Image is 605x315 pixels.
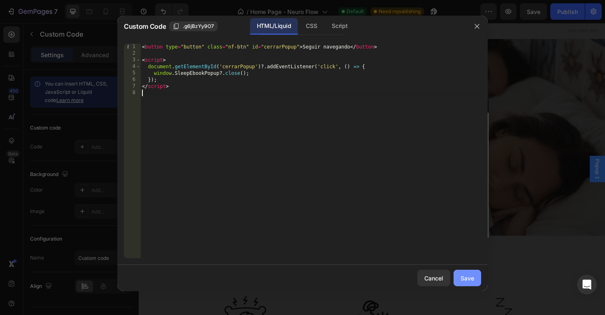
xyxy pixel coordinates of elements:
[299,18,323,35] div: CSS
[424,274,443,283] div: Cancel
[183,23,214,30] span: .g6jBzYy9O7
[154,173,188,181] div: Custom Code
[144,130,350,141] p: Recíbelo [DATE] en tu correo y mejora tus noches
[325,18,354,35] div: Script
[297,153,345,174] button: Ir
[124,76,141,83] div: 6
[123,82,370,227] div: Dialog body
[124,63,141,70] div: 4
[143,191,351,201] span: Custom code
[124,83,141,90] div: 7
[124,57,141,63] div: 3
[482,144,490,165] span: Popup 1
[124,50,141,57] div: 2
[124,44,141,50] div: 1
[417,270,450,286] button: Cancel
[250,18,298,35] div: HTML/Liquid
[124,21,166,31] span: Custom Code
[143,102,351,129] h2: Recibe Gratis nuestro e-Book exclusivo "5 Errores que arruinan tu sueño"
[148,152,296,175] input: Email
[124,70,141,76] div: 5
[123,82,370,227] div: Dialog content
[169,21,218,31] button: .g6jBzYy9O7
[319,157,323,169] div: Ir
[124,90,141,96] div: 8
[454,270,481,286] button: Save
[577,275,597,294] div: Open Intercom Messenger
[461,274,474,283] div: Save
